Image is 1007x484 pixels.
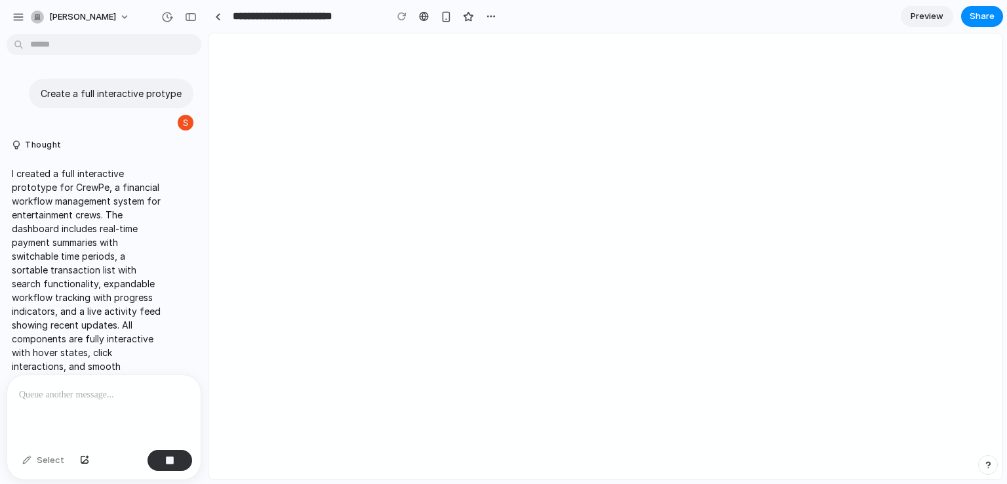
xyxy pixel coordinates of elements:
[970,10,995,23] span: Share
[49,10,116,24] span: [PERSON_NAME]
[26,7,136,28] button: [PERSON_NAME]
[901,6,953,27] a: Preview
[911,10,943,23] span: Preview
[12,167,161,401] p: I created a full interactive prototype for CrewPe, a financial workflow management system for ent...
[41,87,182,100] p: Create a full interactive protype
[961,6,1003,27] button: Share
